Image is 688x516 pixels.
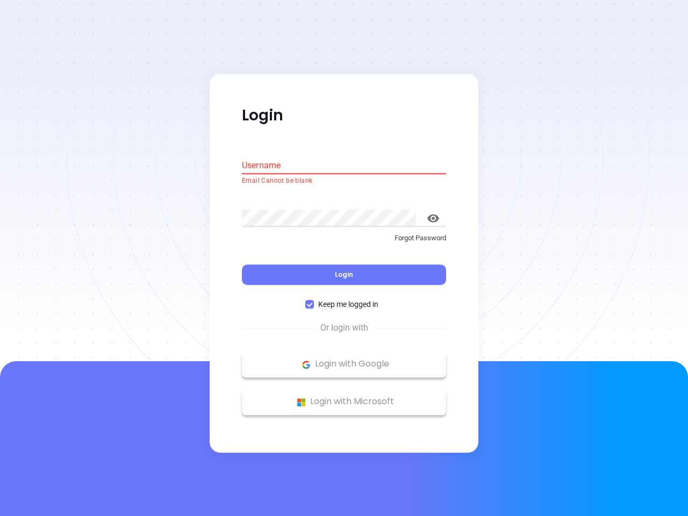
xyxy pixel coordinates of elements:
a: Forgot Password [242,233,446,252]
span: Or login with [315,322,374,335]
p: Login [242,106,446,125]
p: Forgot Password [242,233,446,243]
p: Login with Google [247,356,441,372]
p: Email Cannot be blank [242,176,446,187]
button: Login [242,265,446,285]
button: Microsoft Logo Login with Microsoft [242,389,446,415]
img: Google Logo [299,358,313,371]
img: Microsoft Logo [295,396,308,409]
button: Google Logo Login with Google [242,351,446,378]
button: toggle password visibility [420,205,446,231]
span: Keep me logged in [314,299,383,311]
p: Login with Microsoft [247,394,441,410]
span: Login [335,270,353,279]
